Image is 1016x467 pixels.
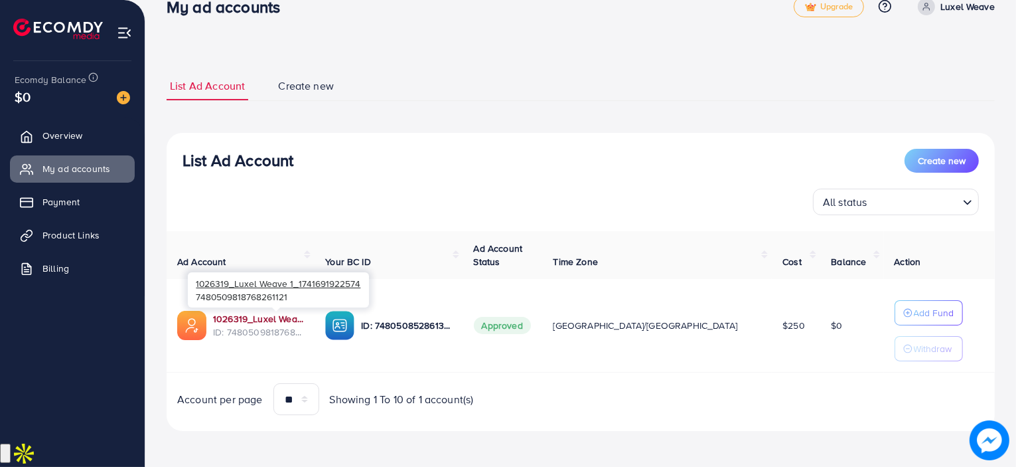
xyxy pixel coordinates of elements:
[15,87,31,106] span: $0
[553,319,738,332] span: [GEOGRAPHIC_DATA]/[GEOGRAPHIC_DATA]
[117,25,132,41] img: menu
[895,255,921,268] span: Action
[895,336,963,361] button: Withdraw
[820,193,870,212] span: All status
[213,312,304,326] a: 1026319_Luxel Weave 1_1741691922574
[278,78,334,94] span: Create new
[117,91,130,104] img: image
[42,162,110,175] span: My ad accounts
[805,3,816,12] img: tick
[474,242,523,268] span: Ad Account Status
[782,319,805,332] span: $250
[213,326,304,339] span: ID: 7480509818768261121
[15,73,86,86] span: Ecomdy Balance
[871,190,958,212] input: Search for option
[177,255,226,268] span: Ad Account
[914,341,952,357] p: Withdraw
[170,78,245,94] span: List Ad Account
[813,189,979,215] div: Search for option
[42,195,80,209] span: Payment
[914,305,954,321] p: Add Fund
[10,255,135,282] a: Billing
[805,2,853,12] span: Upgrade
[361,318,452,333] p: ID: 7480508528613146640
[918,154,966,167] span: Create new
[782,255,802,268] span: Cost
[325,255,371,268] span: Your BC ID
[831,255,866,268] span: Balance
[11,440,37,467] img: Apollo
[188,272,369,308] div: 7480509818768261121
[970,420,1009,460] img: image
[10,155,135,182] a: My ad accounts
[10,122,135,149] a: Overview
[177,392,263,407] span: Account per page
[330,392,474,407] span: Showing 1 To 10 of 1 account(s)
[10,189,135,215] a: Payment
[182,151,293,170] h3: List Ad Account
[177,311,206,340] img: ic-ads-acc.e4c84228.svg
[905,149,979,173] button: Create new
[42,229,100,242] span: Product Links
[325,311,354,340] img: ic-ba-acc.ded83a64.svg
[42,262,69,275] span: Billing
[895,300,963,326] button: Add Fund
[42,129,82,142] span: Overview
[553,255,598,268] span: Time Zone
[10,222,135,248] a: Product Links
[474,317,531,334] span: Approved
[196,277,360,290] span: 1026319_Luxel Weave 1_1741691922574
[831,319,842,332] span: $0
[13,19,103,39] img: logo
